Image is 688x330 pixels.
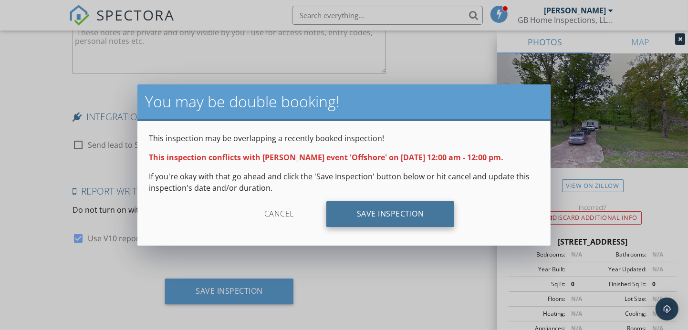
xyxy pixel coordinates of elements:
p: This inspection may be overlapping a recently booked inspection! [149,133,539,144]
div: Save Inspection [326,201,455,227]
h2: You may be double booking! [145,92,542,111]
div: Cancel [234,201,324,227]
p: If you're okay with that go ahead and click the 'Save Inspection' button below or hit cancel and ... [149,171,539,194]
div: Open Intercom Messenger [656,298,678,320]
strong: This inspection conflicts with [PERSON_NAME] event 'Offshore' on [DATE] 12:00 am - 12:00 pm. [149,152,503,163]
